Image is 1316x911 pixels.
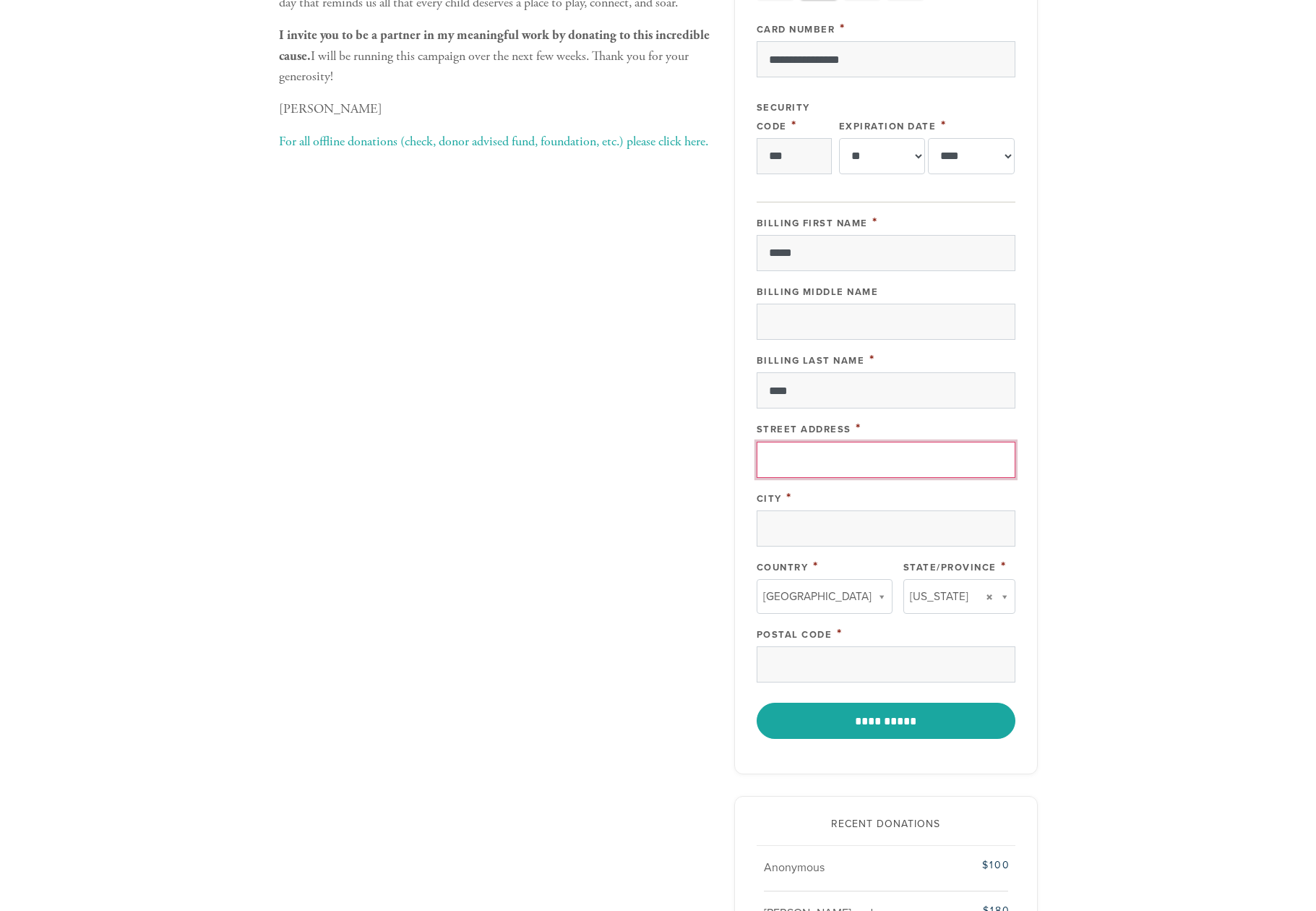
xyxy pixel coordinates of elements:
span: This field is required. [786,489,792,505]
label: Billing First Name [757,218,868,229]
p: I will be running this campaign over the next few weeks. Thank you for your generosity! [279,25,713,87]
label: Billing Middle Name [757,286,879,298]
span: This field is required. [791,117,797,133]
a: [US_STATE] [903,579,1015,614]
span: This field is required. [813,558,819,574]
label: State/Province [903,562,997,573]
span: This field is required. [840,20,846,36]
span: This field is required. [856,420,861,436]
label: Expiration Date [839,121,937,132]
select: Expiration Date month [839,138,926,174]
span: This field is required. [872,214,878,230]
span: This field is required. [941,117,947,133]
label: Card Number [757,24,835,35]
span: [GEOGRAPHIC_DATA] [763,587,872,606]
label: Country [757,562,809,573]
b: I invite you to be a partner in my meaningful work by donating to this incredible cause. [279,27,710,64]
p: [PERSON_NAME] [279,99,713,120]
span: Anonymous [764,860,825,875]
span: This field is required. [1001,558,1007,574]
span: This field is required. [837,625,843,641]
label: Billing Last Name [757,355,865,367]
label: Security Code [757,102,810,132]
a: For all offline donations (check, donor advised fund, foundation, etc.) please click here. [279,133,708,150]
label: City [757,493,782,505]
span: [US_STATE] [910,587,968,606]
select: Expiration Date year [928,138,1015,174]
label: Postal Code [757,629,833,641]
h2: Recent Donations [757,818,1015,831]
span: This field is required. [869,351,875,367]
div: $100 [924,857,1010,873]
a: [GEOGRAPHIC_DATA] [757,579,893,614]
label: Street Address [757,424,851,435]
